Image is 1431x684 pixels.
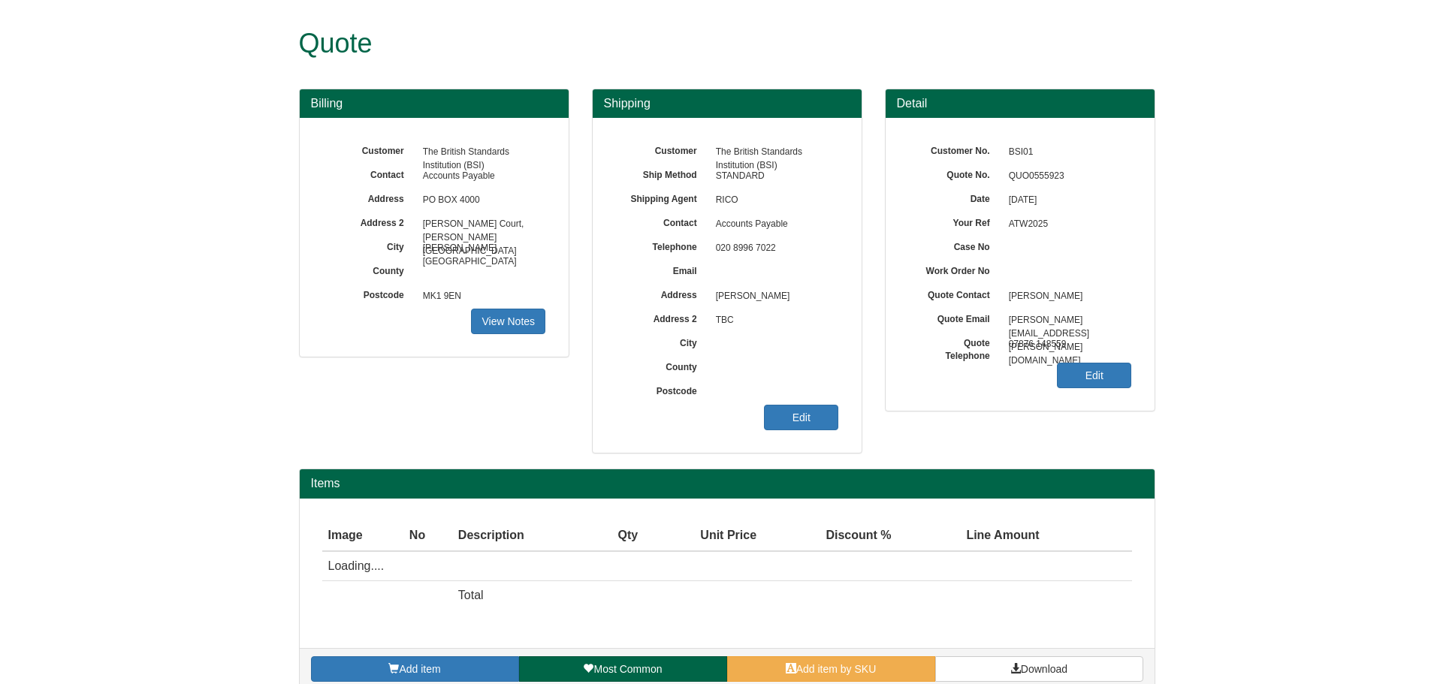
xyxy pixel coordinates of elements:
label: Telephone [615,237,708,254]
th: Line Amount [898,521,1046,551]
label: Email [615,261,708,278]
h1: Quote [299,29,1099,59]
span: BSI01 [1001,140,1132,164]
span: MK1 9EN [415,285,546,309]
span: [PERSON_NAME] [708,285,839,309]
h3: Detail [897,97,1143,110]
label: Address 2 [615,309,708,326]
label: Quote Email [908,309,1001,326]
span: Add item by SKU [796,663,877,675]
label: Date [908,188,1001,206]
h3: Billing [311,97,557,110]
span: Download [1021,663,1067,675]
span: Accounts Payable [708,212,839,237]
a: View Notes [471,309,545,334]
label: Contact [615,212,708,230]
label: Customer No. [908,140,1001,158]
span: Add item [399,663,440,675]
span: [PERSON_NAME] [1001,285,1132,309]
th: No [403,521,452,551]
label: Quote No. [908,164,1001,182]
th: Qty [588,521,644,551]
span: RICO [708,188,839,212]
th: Image [322,521,403,551]
label: City [615,333,708,350]
span: [DATE] [1001,188,1132,212]
span: Accounts Payable [415,164,546,188]
label: Quote Contact [908,285,1001,302]
label: Shipping Agent [615,188,708,206]
label: Customer [615,140,708,158]
span: ATW2025 [1001,212,1132,237]
label: Work Order No [908,261,1001,278]
span: QUO0555923 [1001,164,1132,188]
span: PO BOX 4000 [415,188,546,212]
h2: Items [311,477,1143,490]
span: The British Standards Institution (BSI) [708,140,839,164]
label: Postcode [322,285,415,302]
a: Edit [1057,363,1131,388]
th: Discount % [762,521,898,551]
label: Address [322,188,415,206]
span: 020 8996 7022 [708,237,839,261]
span: [PERSON_NAME][EMAIL_ADDRESS][PERSON_NAME][DOMAIN_NAME] [1001,309,1132,333]
td: Loading.... [322,551,1046,581]
label: City [322,237,415,254]
span: [PERSON_NAME] Court,[PERSON_NAME][GEOGRAPHIC_DATA] [415,212,546,237]
label: Address [615,285,708,302]
span: The British Standards Institution (BSI) [415,140,546,164]
label: Quote Telephone [908,333,1001,363]
span: STANDARD [708,164,839,188]
span: [PERSON_NAME][GEOGRAPHIC_DATA] [415,237,546,261]
label: County [615,357,708,374]
td: Total [452,581,588,610]
label: Ship Method [615,164,708,182]
th: Unit Price [644,521,762,551]
h3: Shipping [604,97,850,110]
th: Description [452,521,588,551]
label: Contact [322,164,415,182]
label: Case No [908,237,1001,254]
label: County [322,261,415,278]
label: Address 2 [322,212,415,230]
label: Customer [322,140,415,158]
span: TBC [708,309,839,333]
a: Edit [764,405,838,430]
label: Postcode [615,381,708,398]
span: Most Common [593,663,662,675]
label: Your Ref [908,212,1001,230]
span: 07876 148559 [1001,333,1132,357]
